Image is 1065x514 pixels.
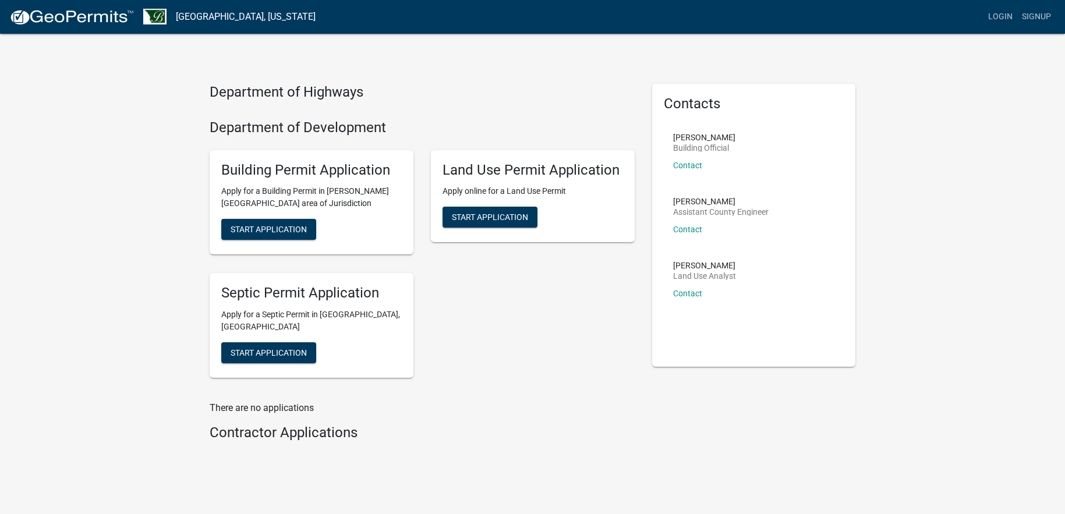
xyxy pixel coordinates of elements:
[673,289,702,298] a: Contact
[221,342,316,363] button: Start Application
[221,285,402,302] h5: Septic Permit Application
[210,84,635,101] h4: Department of Highways
[452,212,528,222] span: Start Application
[231,348,307,357] span: Start Application
[210,401,635,415] p: There are no applications
[210,424,635,441] h4: Contractor Applications
[221,185,402,210] p: Apply for a Building Permit in [PERSON_NAME][GEOGRAPHIC_DATA] area of Jurisdiction
[983,6,1017,28] a: Login
[664,95,844,112] h5: Contacts
[210,119,635,136] h4: Department of Development
[673,161,702,170] a: Contact
[221,219,316,240] button: Start Application
[143,9,167,24] img: Benton County, Minnesota
[673,225,702,234] a: Contact
[176,7,316,27] a: [GEOGRAPHIC_DATA], [US_STATE]
[443,207,537,228] button: Start Application
[231,225,307,234] span: Start Application
[1017,6,1056,28] a: Signup
[210,424,635,446] wm-workflow-list-section: Contractor Applications
[673,197,769,205] p: [PERSON_NAME]
[443,185,623,197] p: Apply online for a Land Use Permit
[673,208,769,216] p: Assistant County Engineer
[673,133,735,141] p: [PERSON_NAME]
[443,162,623,179] h5: Land Use Permit Application
[221,309,402,333] p: Apply for a Septic Permit in [GEOGRAPHIC_DATA], [GEOGRAPHIC_DATA]
[673,261,736,270] p: [PERSON_NAME]
[221,162,402,179] h5: Building Permit Application
[673,144,735,152] p: Building Official
[673,272,736,280] p: Land Use Analyst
